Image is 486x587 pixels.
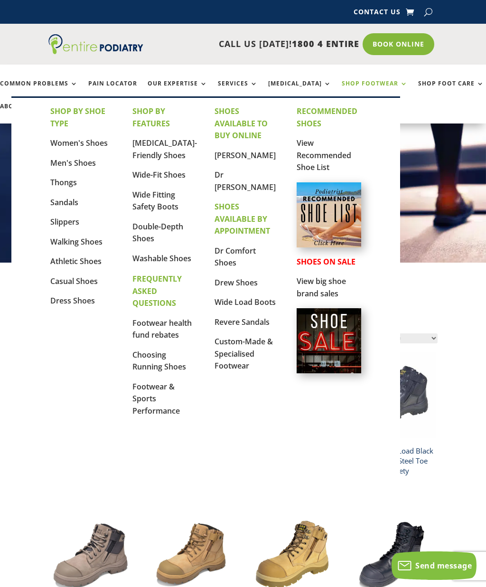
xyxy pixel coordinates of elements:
a: Contact Us [354,9,401,19]
img: podiatrist-recommended-shoe-list-australia-entire-podiatry [297,182,362,247]
a: [MEDICAL_DATA] [268,80,331,101]
a: Double-Depth Shoes [132,221,183,244]
a: Podiatrist Recommended Shoe List Australia [297,240,362,249]
a: Footwear & Sports Performance [132,381,180,416]
a: Wide-Fit Shoes [132,170,186,180]
a: [MEDICAL_DATA]-Friendly Shoes [132,138,197,161]
a: Sandals [50,197,78,208]
a: Dr Comfort Shoes [215,246,256,268]
a: Choosing Running Shoes [132,350,186,372]
a: Our Expertise [148,80,207,101]
a: Footwear health fund rebates [132,318,192,341]
a: Thongs [50,177,77,188]
span: Send message [415,560,472,571]
a: Men's Shoes [50,158,96,168]
img: logo (1) [48,34,143,54]
a: View big shoe brand sales [297,276,346,299]
a: Wide Load Boots [215,297,276,307]
a: Athletic Shoes [50,256,102,266]
button: Send message [392,551,477,580]
a: Shoes on Sale from Entire Podiatry shoe partners [297,366,362,375]
a: Shop Footwear [342,80,408,101]
a: Washable Shoes [132,253,191,264]
a: Dress Shoes [50,295,95,306]
a: Services [218,80,258,101]
a: Entire Podiatry [48,47,143,56]
a: Custom-Made & Specialised Footwear [215,336,273,371]
strong: SHOP BY SHOE TYPE [50,106,105,129]
img: shoe-sale-australia-entire-podiatry [297,308,362,373]
a: Slippers [50,217,79,227]
a: Revere Sandals [215,317,270,327]
strong: SHOP BY FEATURES [132,106,170,129]
strong: FREQUENTLY ASKED QUESTIONS [132,274,182,308]
strong: SHOES AVAILABLE BY APPOINTMENT [215,201,270,236]
p: CALL US [DATE]! [143,38,359,50]
a: Pain Locator [88,80,137,101]
a: Drew Shoes [215,277,258,288]
a: Casual Shoes [50,276,98,286]
strong: SHOES ON SALE [297,256,355,267]
a: [PERSON_NAME] [215,150,276,161]
span: 1800 4 ENTIRE [292,38,359,49]
a: Shop Foot Care [418,80,484,101]
a: View Recommended Shoe List [297,138,351,172]
strong: RECOMMENDED SHOES [297,106,357,129]
a: Walking Shoes [50,237,103,247]
a: Dr [PERSON_NAME] [215,170,276,192]
a: Wide Fitting Safety Boots [132,189,178,212]
a: Women's Shoes [50,138,108,148]
strong: SHOES AVAILABLE TO BUY ONLINE [215,106,268,141]
a: Book Online [363,33,434,55]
